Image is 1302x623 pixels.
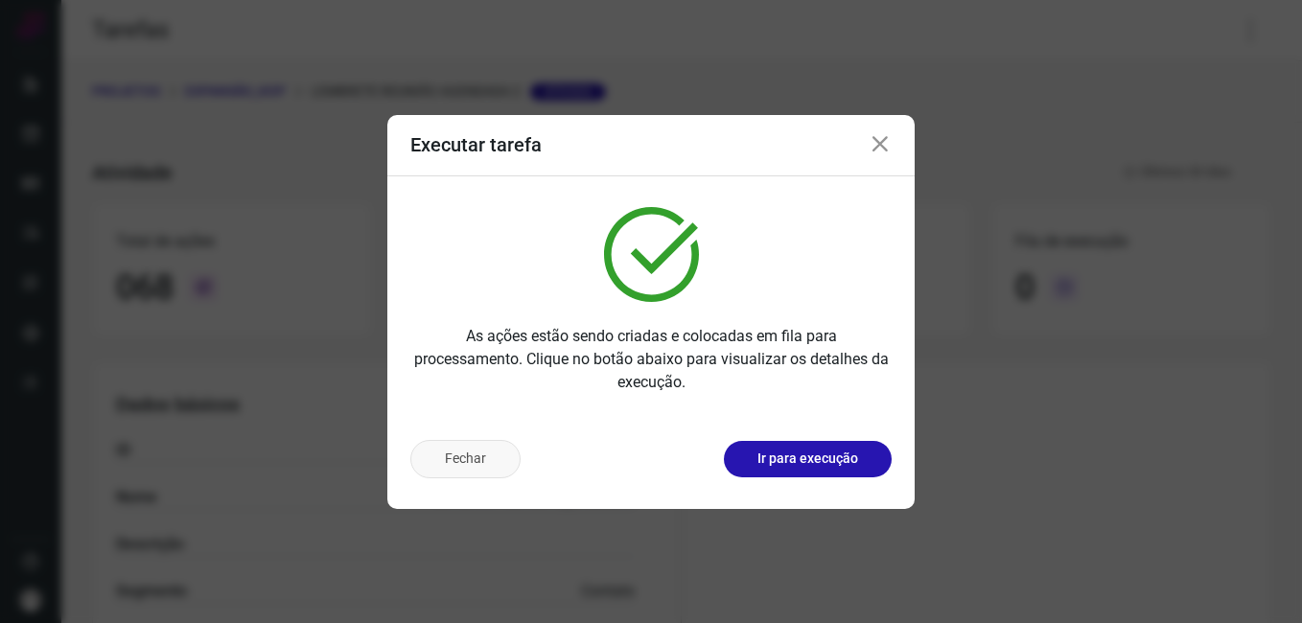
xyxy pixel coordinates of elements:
[724,441,892,477] button: Ir para execução
[604,207,699,302] img: verified.svg
[757,449,858,469] p: Ir para execução
[410,325,892,394] p: As ações estão sendo criadas e colocadas em fila para processamento. Clique no botão abaixo para ...
[410,440,521,478] button: Fechar
[410,133,542,156] h3: Executar tarefa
